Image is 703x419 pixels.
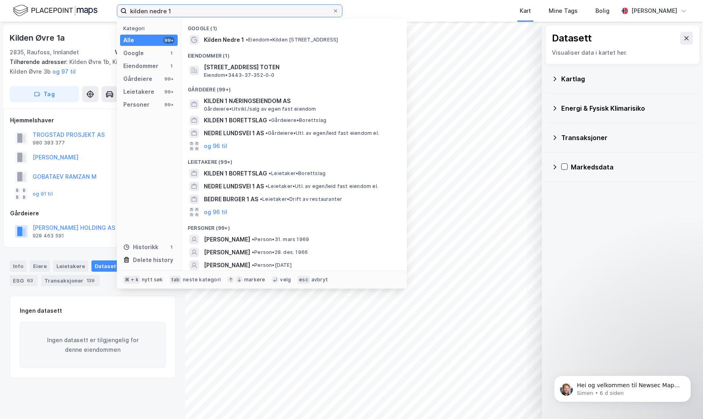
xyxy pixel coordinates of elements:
div: Personer (99+) [181,219,407,233]
span: BEDRE BURGER 1 AS [204,194,258,204]
img: logo.f888ab2527a4732fd821a326f86c7f29.svg [13,4,97,18]
div: Eiendommer [123,61,158,71]
span: • [260,196,262,202]
div: Gårdeiere (99+) [181,80,407,95]
div: 980 383 377 [33,140,65,146]
div: ESG [10,275,38,286]
span: [PERSON_NAME] [204,248,250,257]
div: 63 [25,277,35,285]
div: 99+ [163,89,174,95]
div: Delete history [133,255,173,265]
div: 1 [168,244,174,250]
div: Kart [520,6,531,16]
span: Gårdeiere • Utvikl./salg av egen fast eiendom [204,106,316,112]
span: • [269,170,271,176]
div: 99+ [163,37,174,43]
span: Tilhørende adresser: [10,58,69,65]
span: Person • 28. des. 1966 [252,249,308,256]
div: Datasett [552,32,592,45]
span: • [252,236,254,242]
div: Alle [123,35,134,45]
span: • [265,183,268,189]
span: • [252,249,254,255]
span: KILDEN 1 NÆRINGSEIENDOM AS [204,96,397,106]
div: Kartlag [561,74,693,84]
span: [PERSON_NAME] [204,235,250,244]
div: 928 463 591 [33,233,64,239]
span: Leietaker • Drift av restauranter [260,196,342,202]
div: Leietakere [53,260,88,272]
div: Kilden Øvre 1a [10,31,66,44]
div: Gårdeiere [10,208,175,218]
div: Vestre Toten, 37/352 [115,47,176,57]
span: [PERSON_NAME] [204,260,250,270]
div: Historikk [123,242,158,252]
div: avbryt [311,277,328,283]
iframe: Intercom notifications melding [542,359,703,415]
div: 99+ [163,101,174,108]
span: Gårdeiere • Utl. av egen/leid fast eiendom el. [265,130,379,136]
span: NEDRE LUNDSVEI 1 AS [204,128,264,138]
div: Personer [123,100,149,109]
div: Hjemmelshaver [10,116,175,125]
span: • [265,130,268,136]
button: og 96 til [204,141,227,151]
div: 2835, Raufoss, Innlandet [10,47,79,57]
div: Mine Tags [549,6,578,16]
div: Info [10,260,27,272]
div: velg [280,277,291,283]
div: nytt søk [142,277,163,283]
div: Energi & Fysisk Klimarisiko [561,103,693,113]
div: markere [244,277,265,283]
div: 139 [85,277,96,285]
div: Datasett [91,260,122,272]
button: Tag [10,86,79,102]
div: Eiendommer (1) [181,46,407,61]
div: Google [123,48,144,58]
span: Kilden Nedre 1 [204,35,244,45]
div: Markedsdata [571,162,693,172]
div: Ingen datasett [20,306,62,316]
button: og 96 til [204,207,227,217]
span: • [252,262,254,268]
div: Kilden Øvre 1b, Kilden Øvre 3a, Kilden Øvre 3b [10,57,169,76]
span: [STREET_ADDRESS] TOTEN [204,62,397,72]
span: Eiendom • 3443-37-352-0-0 [204,72,275,78]
span: Eiendom • Kilden [STREET_ADDRESS] [246,37,338,43]
div: neste kategori [183,277,221,283]
input: Søk på adresse, matrikkel, gårdeiere, leietakere eller personer [127,5,332,17]
div: Transaksjoner [561,133,693,142]
div: 99+ [163,76,174,82]
span: Leietaker • Borettslag [269,170,326,177]
div: esc [297,276,310,284]
span: Person • [DATE] [252,262,292,268]
span: KILDEN 1 BORETTSLAG [204,116,267,125]
div: Leietakere (99+) [181,153,407,167]
div: Leietakere [123,87,154,97]
span: Leietaker • Utl. av egen/leid fast eiendom el. [265,183,378,190]
span: Person • 31. mars 1969 [252,236,309,243]
div: Gårdeiere [123,74,152,84]
span: KILDEN 1 BORETTSLAG [204,169,267,178]
div: Transaksjoner [41,275,100,286]
div: tab [170,276,182,284]
div: 1 [168,50,174,56]
div: Ingen datasett er tilgjengelig for denne eiendommen [20,322,166,368]
div: Kategori [123,25,178,31]
div: Google (1) [181,19,407,33]
div: Bolig [595,6,610,16]
span: NEDRE LUNDSVEI 1 AS [204,182,264,191]
span: Gårdeiere • Borettslag [269,117,326,124]
div: ⌘ + k [123,276,140,284]
div: 1 [168,63,174,69]
div: [PERSON_NAME] [631,6,677,16]
div: Visualiser data i kartet her. [552,48,693,58]
span: • [269,117,271,123]
span: • [246,37,248,43]
div: Eiere [30,260,50,272]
